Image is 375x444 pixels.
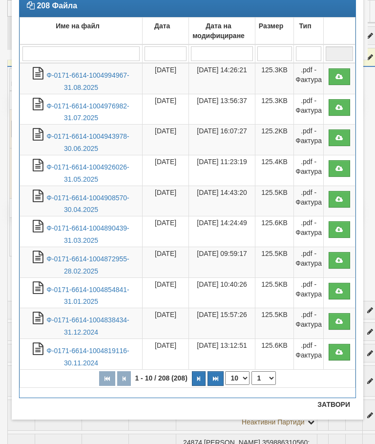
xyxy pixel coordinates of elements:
[99,371,115,386] button: Първа страница
[143,94,189,125] td: [DATE]
[143,308,189,339] td: [DATE]
[143,186,189,216] td: [DATE]
[294,247,324,278] td: .pdf - Фактура
[225,371,250,385] select: Брой редове на страница
[46,163,129,183] a: Ф-0171-6614-1004926026-31.05.2025
[46,71,129,91] a: Ф-0171-6614-1004994967-31.08.2025
[46,347,129,367] a: Ф-0171-6614-1004819116-30.11.2024
[294,63,324,94] td: .pdf - Фактура
[294,277,324,308] td: .pdf - Фактура
[192,371,206,386] button: Следваща страница
[20,17,143,44] td: Име на файл: No sort applied, activate to apply an ascending sort
[294,94,324,125] td: .pdf - Фактура
[46,132,129,152] a: Ф-0171-6614-1004943978-30.06.2025
[20,216,355,247] tr: Ф-0171-6614-1004890439-31.03.2025.pdf - Фактура
[189,17,255,44] td: Дата на модифициране: No sort applied, activate to apply an ascending sort
[189,186,255,216] td: [DATE] 14:43:20
[189,277,255,308] td: [DATE] 10:40:26
[255,125,293,155] td: 125.2KB
[255,247,293,278] td: 125.5KB
[37,1,77,10] strong: 208 Файла
[251,371,276,385] select: Страница номер
[143,17,189,44] td: Дата: No sort applied, activate to apply an ascending sort
[117,371,131,386] button: Предишна страница
[255,186,293,216] td: 125.5KB
[143,125,189,155] td: [DATE]
[294,155,324,186] td: .pdf - Фактура
[259,22,283,30] b: Размер
[189,63,255,94] td: [DATE] 14:26:21
[255,308,293,339] td: 125.5KB
[143,247,189,278] td: [DATE]
[20,125,355,155] tr: Ф-0171-6614-1004943978-30.06.2025.pdf - Фактура
[46,224,129,244] a: Ф-0171-6614-1004890439-31.03.2025
[255,216,293,247] td: 125.6KB
[189,339,255,370] td: [DATE] 13:12:51
[189,125,255,155] td: [DATE] 16:07:27
[20,339,355,370] tr: Ф-0171-6614-1004819116-30.11.2024.pdf - Фактура
[255,94,293,125] td: 125.3KB
[312,397,356,412] button: Затвори
[299,22,312,30] b: Тип
[255,339,293,370] td: 125.6KB
[46,316,129,336] a: Ф-0171-6614-1004838434-31.12.2024
[154,22,170,30] b: Дата
[20,186,355,216] tr: Ф-0171-6614-1004908570-30.04.2025.pdf - Фактура
[20,94,355,125] tr: Ф-0171-6614-1004976982-31.07.2025.pdf - Фактура
[323,17,355,44] td: : No sort applied, activate to apply an ascending sort
[294,339,324,370] td: .pdf - Фактура
[20,308,355,339] tr: Ф-0171-6614-1004838434-31.12.2024.pdf - Фактура
[143,63,189,94] td: [DATE]
[189,94,255,125] td: [DATE] 13:56:37
[255,277,293,308] td: 125.5KB
[132,374,189,382] span: 1 - 10 / 208 (208)
[20,277,355,308] tr: Ф-0171-6614-1004854841-31.01.2025.pdf - Фактура
[189,308,255,339] td: [DATE] 15:57:26
[46,255,129,275] a: Ф-0171-6614-1004872955-28.02.2025
[255,155,293,186] td: 125.4KB
[143,216,189,247] td: [DATE]
[294,186,324,216] td: .pdf - Фактура
[294,17,324,44] td: Тип: No sort applied, activate to apply an ascending sort
[46,194,129,214] a: Ф-0171-6614-1004908570-30.04.2025
[189,155,255,186] td: [DATE] 11:23:19
[255,17,293,44] td: Размер: No sort applied, activate to apply an ascending sort
[294,308,324,339] td: .pdf - Фактура
[143,155,189,186] td: [DATE]
[294,216,324,247] td: .pdf - Фактура
[143,339,189,370] td: [DATE]
[294,125,324,155] td: .pdf - Фактура
[20,155,355,186] tr: Ф-0171-6614-1004926026-31.05.2025.pdf - Фактура
[46,102,129,122] a: Ф-0171-6614-1004976982-31.07.2025
[189,247,255,278] td: [DATE] 09:59:17
[143,277,189,308] td: [DATE]
[208,371,224,386] button: Последна страница
[20,63,355,94] tr: Ф-0171-6614-1004994967-31.08.2025.pdf - Фактура
[189,216,255,247] td: [DATE] 14:24:49
[255,63,293,94] td: 125.3KB
[46,286,129,306] a: Ф-0171-6614-1004854841-31.01.2025
[56,22,100,30] b: Име на файл
[20,247,355,278] tr: Ф-0171-6614-1004872955-28.02.2025.pdf - Фактура
[192,22,245,40] b: Дата на модифициране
